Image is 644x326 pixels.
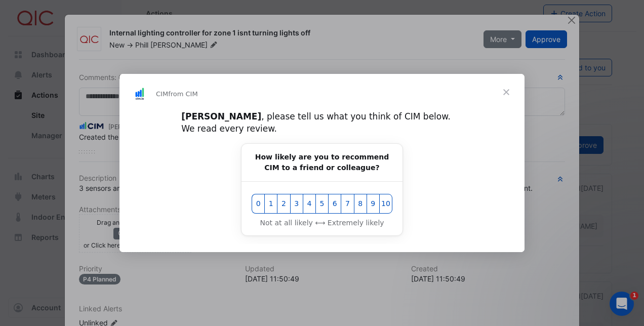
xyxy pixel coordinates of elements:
button: 5 [315,194,328,214]
button: 7 [341,194,353,214]
button: 3 [290,194,303,214]
span: 9 [368,198,378,209]
span: 1 [266,198,276,209]
span: 2 [278,198,289,209]
button: 8 [354,194,367,214]
button: 9 [367,194,379,214]
span: from CIM [168,90,198,98]
div: Not at all likely ⟷ Extremely likely [252,218,392,228]
button: 6 [328,194,341,214]
span: 0 [253,198,263,209]
b: [PERSON_NAME] [181,111,261,121]
span: 3 [292,198,302,209]
button: 2 [277,194,290,214]
button: 0 [252,194,264,214]
span: 8 [355,198,366,209]
span: 5 [317,198,327,209]
button: 10 [379,194,392,214]
span: Close [488,74,525,110]
button: 4 [303,194,315,214]
img: Profile image for CIM [132,86,148,102]
div: , please tell us what you think of CIM below. We read every review. [181,111,463,135]
span: 6 [330,198,340,209]
span: CIM [156,90,168,98]
b: How likely are you to recommend CIM to a friend or colleague? [255,153,389,172]
span: 10 [381,198,391,209]
span: 7 [342,198,352,209]
button: 1 [264,194,277,214]
span: 4 [304,198,314,209]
